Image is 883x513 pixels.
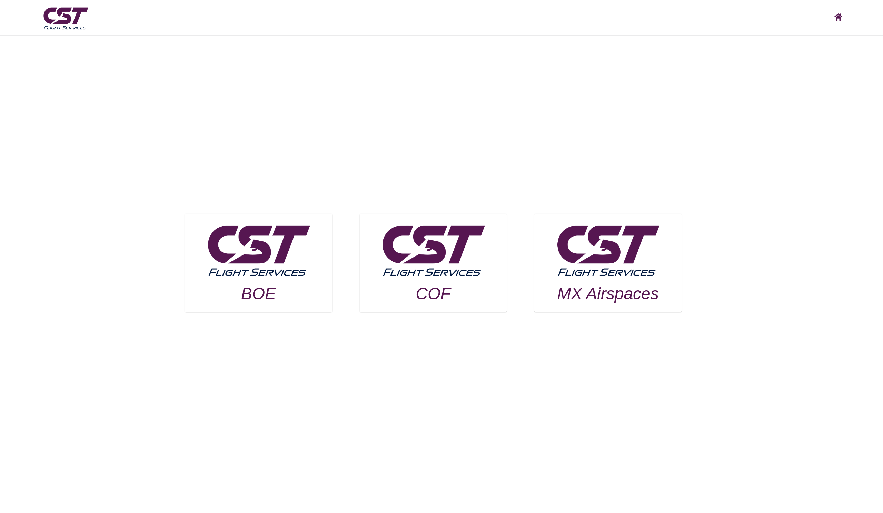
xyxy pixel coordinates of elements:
img: CST Flight Services logo [42,4,90,31]
h3: MX Airspaces [543,284,673,303]
img: COF [378,219,488,281]
img: CST logo, click here to go home screen [834,13,842,21]
img: BOE [204,219,313,281]
h3: BOE [194,284,324,303]
h3: COF [368,284,498,303]
img: MX Airspaces [553,219,663,281]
